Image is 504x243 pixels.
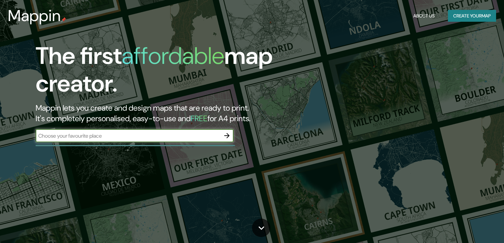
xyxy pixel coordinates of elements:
h1: The first map creator. [36,42,288,103]
img: mappin-pin [61,17,66,22]
iframe: Help widget launcher [445,217,497,236]
h1: affordable [122,40,224,71]
button: Create yourmap [448,10,496,22]
input: Choose your favourite place [36,132,220,140]
h2: Mappin lets you create and design maps that are ready to print. It's completely personalised, eas... [36,103,288,124]
h5: FREE [191,113,207,123]
h3: Mappin [8,7,61,25]
button: About Us [411,10,437,22]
